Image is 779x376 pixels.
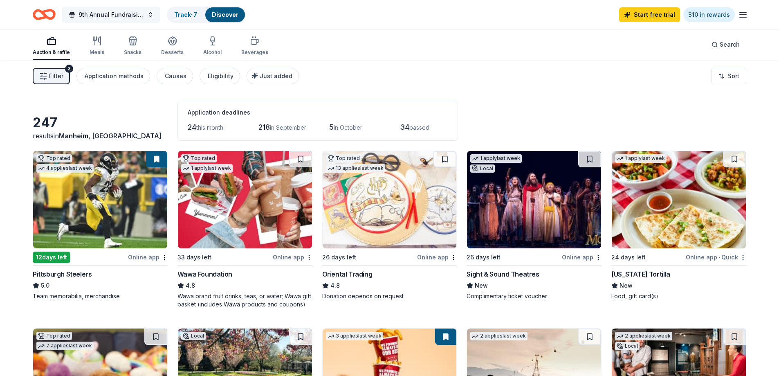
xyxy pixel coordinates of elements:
div: 13 applies last week [326,164,385,173]
span: New [475,281,488,290]
div: Top rated [36,154,72,162]
div: 33 days left [177,252,211,262]
img: Image for Pittsburgh Steelers [33,151,167,248]
span: in [54,132,162,140]
div: Online app [562,252,602,262]
div: Team memorabilia, merchandise [33,292,168,300]
a: Home [33,5,56,24]
div: Local [470,164,495,173]
div: 4 applies last week [36,164,94,173]
button: Sort [711,68,746,84]
a: Image for Sight & Sound Theatres1 applylast weekLocal26 days leftOnline appSight & Sound Theatres... [467,151,602,300]
span: 5 [329,123,334,131]
button: Just added [247,68,299,84]
div: Online app [417,252,457,262]
a: Discover [212,11,238,18]
div: [US_STATE] Tortilla [611,269,670,279]
button: Eligibility [200,68,240,84]
a: Image for California Tortilla1 applylast week24 days leftOnline app•Quick[US_STATE] TortillaNewFo... [611,151,746,300]
div: 24 days left [611,252,646,262]
div: Eligibility [208,71,233,81]
div: 247 [33,115,168,131]
a: Start free trial [619,7,680,22]
button: Desserts [161,33,184,60]
img: Image for Wawa Foundation [178,151,312,248]
div: Food, gift card(s) [611,292,746,300]
div: Wawa brand fruit drinks, teas, or water; Wawa gift basket (includes Wawa products and coupons) [177,292,312,308]
span: 34 [400,123,409,131]
div: 2 [65,65,73,73]
div: 12 days left [33,252,70,263]
button: Filter2 [33,68,70,84]
span: Search [720,40,740,50]
div: Top rated [181,154,217,162]
div: Causes [165,71,186,81]
img: Image for California Tortilla [612,151,746,248]
div: Online app [128,252,168,262]
span: Manheim, [GEOGRAPHIC_DATA] [59,132,162,140]
span: 4.8 [186,281,195,290]
img: Image for Sight & Sound Theatres [467,151,601,248]
span: 9th Annual Fundraising Gala [79,10,144,20]
div: Top rated [36,332,72,340]
div: Application methods [85,71,144,81]
button: Meals [90,33,104,60]
button: Auction & raffle [33,33,70,60]
div: Beverages [241,49,268,56]
div: 3 applies last week [326,332,383,340]
span: 218 [258,123,270,131]
span: in October [334,124,362,131]
div: 1 apply last week [615,154,667,163]
span: this month [196,124,223,131]
div: 2 applies last week [470,332,528,340]
button: Search [705,36,746,53]
a: Track· 7 [174,11,197,18]
span: • [718,254,720,261]
span: 4.8 [330,281,340,290]
img: Image for Oriental Trading [323,151,457,248]
div: Online app Quick [686,252,746,262]
span: in September [270,124,306,131]
div: Sight & Sound Theatres [467,269,539,279]
div: Top rated [326,154,361,162]
button: Snacks [124,33,141,60]
div: Complimentary ticket voucher [467,292,602,300]
button: Track· 7Discover [167,7,246,23]
div: Meals [90,49,104,56]
a: Image for Oriental TradingTop rated13 applieslast week26 days leftOnline appOriental Trading4.8Do... [322,151,457,300]
button: Causes [157,68,193,84]
span: New [620,281,633,290]
button: Application methods [76,68,150,84]
div: 1 apply last week [470,154,522,163]
button: Alcohol [203,33,222,60]
span: Just added [260,72,292,79]
span: 5.0 [41,281,49,290]
div: Desserts [161,49,184,56]
span: 24 [188,123,196,131]
button: Beverages [241,33,268,60]
div: Wawa Foundation [177,269,232,279]
div: Online app [273,252,312,262]
div: 7 applies last week [36,342,94,350]
a: Image for Pittsburgh SteelersTop rated4 applieslast week12days leftOnline appPittsburgh Steelers5... [33,151,168,300]
div: Local [615,342,640,350]
div: Oriental Trading [322,269,373,279]
a: Image for Wawa FoundationTop rated1 applylast week33 days leftOnline appWawa Foundation4.8Wawa br... [177,151,312,308]
div: Pittsburgh Steelers [33,269,92,279]
div: results [33,131,168,141]
div: 1 apply last week [181,164,233,173]
div: Local [181,332,206,340]
div: 26 days left [322,252,356,262]
div: 2 applies last week [615,332,672,340]
a: $10 in rewards [683,7,735,22]
div: 26 days left [467,252,501,262]
span: passed [409,124,429,131]
div: Donation depends on request [322,292,457,300]
div: Auction & raffle [33,49,70,56]
button: 9th Annual Fundraising Gala [62,7,160,23]
div: Application deadlines [188,108,448,117]
span: Sort [728,71,739,81]
div: Snacks [124,49,141,56]
div: Alcohol [203,49,222,56]
span: Filter [49,71,63,81]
